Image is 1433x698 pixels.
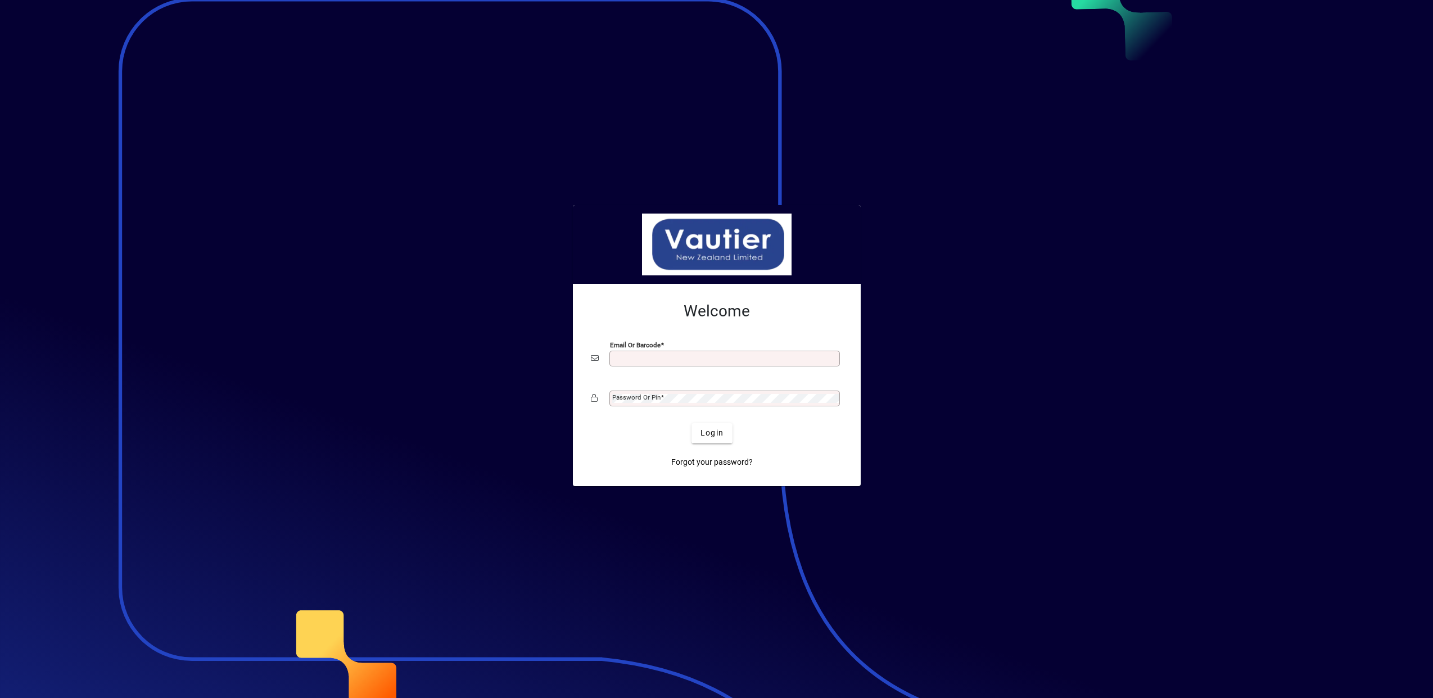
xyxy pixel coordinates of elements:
[700,427,724,439] span: Login
[610,341,661,348] mat-label: Email or Barcode
[671,456,753,468] span: Forgot your password?
[612,393,661,401] mat-label: Password or Pin
[591,302,843,321] h2: Welcome
[691,423,733,443] button: Login
[667,452,757,473] a: Forgot your password?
